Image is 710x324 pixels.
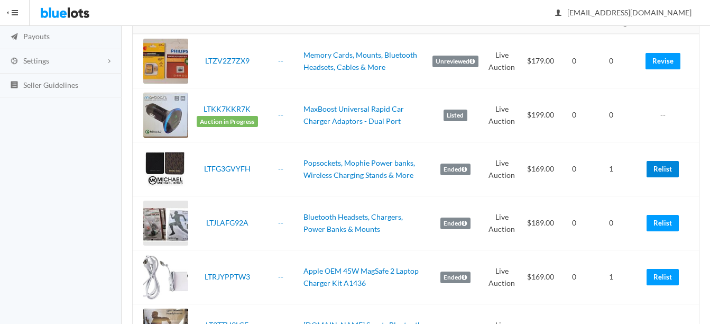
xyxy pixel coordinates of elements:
td: Live Auction [483,196,521,250]
ion-icon: person [553,8,564,19]
a: -- [278,56,283,65]
a: LTKK7KKR7K [204,104,251,113]
label: Ended [440,218,471,229]
td: 0 [560,142,588,196]
a: LTJLAFG92A [206,218,248,227]
ion-icon: paper plane [9,32,20,42]
a: Memory Cards, Mounts, Bluetooth Headsets, Cables & More [303,50,417,71]
td: 0 [560,34,588,88]
td: 0 [560,196,588,250]
td: $199.00 [521,88,560,142]
a: LTRJYPPTW3 [205,272,250,281]
a: LTZV2Z7ZX9 [205,56,250,65]
a: MaxBoost Universal Rapid Car Charger Adaptors - Dual Port [303,104,404,125]
td: $189.00 [521,196,560,250]
td: 0 [588,34,633,88]
a: Popsockets, Mophie Power banks, Wireless Charging Stands & More [303,158,415,179]
a: -- [278,110,283,119]
span: [EMAIL_ADDRESS][DOMAIN_NAME] [556,8,691,17]
span: Seller Guidelines [23,80,78,89]
a: Apple OEM 45W MagSafe 2 Laptop Charger Kit A1436 [303,266,419,287]
td: $169.00 [521,250,560,304]
a: -- [278,218,283,227]
td: $169.00 [521,142,560,196]
td: Live Auction [483,34,521,88]
a: Revise [646,53,680,69]
a: Relist [647,215,679,231]
td: 0 [560,88,588,142]
a: Bluetooth Headsets, Chargers, Power Banks & Mounts [303,212,403,233]
ion-icon: cog [9,57,20,67]
td: Live Auction [483,88,521,142]
td: Live Auction [483,142,521,196]
a: Relist [647,269,679,285]
a: -- [278,272,283,281]
td: Live Auction [483,250,521,304]
td: 0 [560,250,588,304]
td: 1 [588,250,633,304]
label: Listed [444,110,467,121]
td: 0 [588,196,633,250]
a: -- [278,164,283,173]
a: Relist [647,161,679,177]
td: 0 [588,88,633,142]
label: Unreviewed [432,56,478,67]
span: Settings [23,56,49,65]
ion-icon: list box [9,80,20,91]
span: Payouts [23,32,50,41]
span: Auction in Progress [197,116,258,128]
td: 1 [588,142,633,196]
label: Ended [440,272,471,283]
label: Ended [440,164,471,175]
td: $179.00 [521,34,560,88]
a: LTFG3GVYFH [204,164,251,173]
td: -- [633,88,699,142]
